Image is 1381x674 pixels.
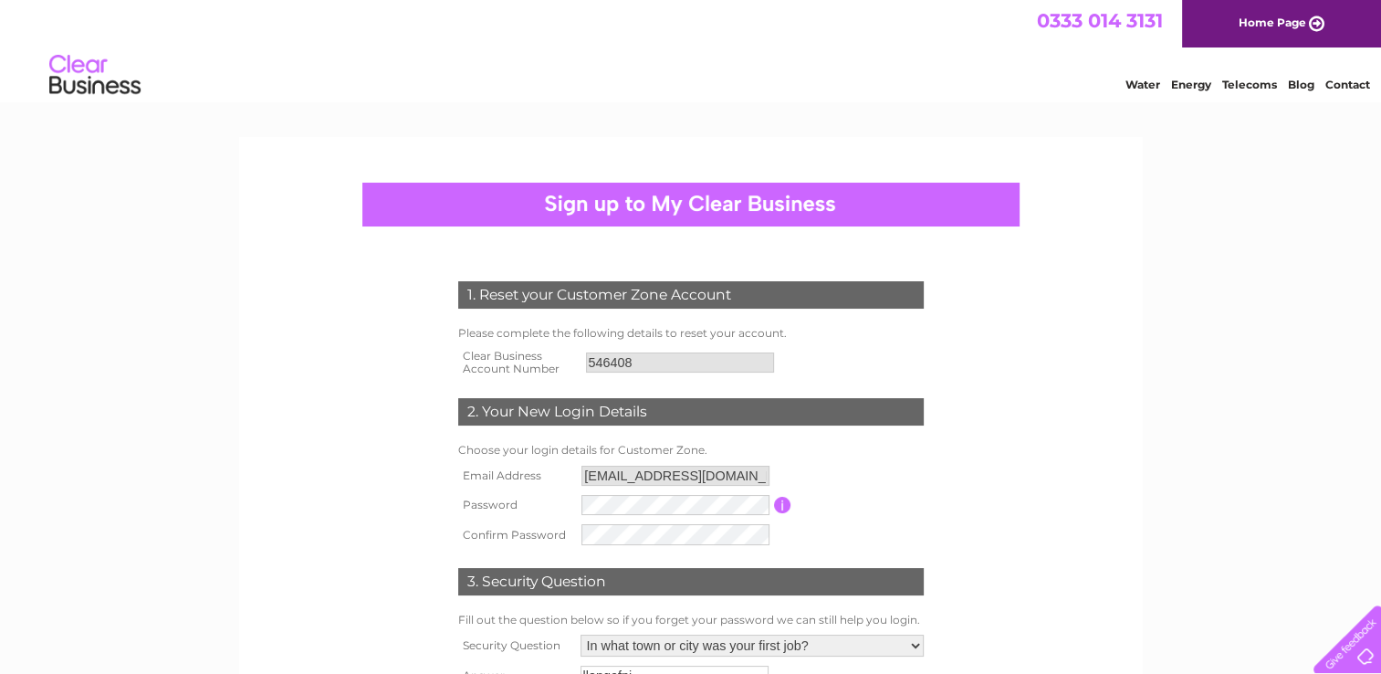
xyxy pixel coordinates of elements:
a: Blog [1288,78,1314,91]
a: Energy [1171,78,1211,91]
img: logo.png [48,47,141,103]
a: Contact [1325,78,1370,91]
th: Password [454,490,578,520]
td: Fill out the question below so if you forget your password we can still help you login. [454,609,928,631]
div: 2. Your New Login Details [458,398,924,426]
div: 1. Reset your Customer Zone Account [458,281,924,309]
th: Email Address [454,461,578,490]
th: Security Question [454,630,576,661]
a: Telecoms [1222,78,1277,91]
a: 0333 014 3131 [1037,9,1163,32]
td: Please complete the following details to reset your account. [454,322,928,344]
th: Clear Business Account Number [454,344,581,381]
input: Information [774,497,791,513]
a: Water [1125,78,1160,91]
td: Choose your login details for Customer Zone. [454,439,928,461]
div: Clear Business is a trading name of Verastar Limited (registered in [GEOGRAPHIC_DATA] No. 3667643... [260,10,1123,89]
div: 3. Security Question [458,568,924,595]
th: Confirm Password [454,520,578,549]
